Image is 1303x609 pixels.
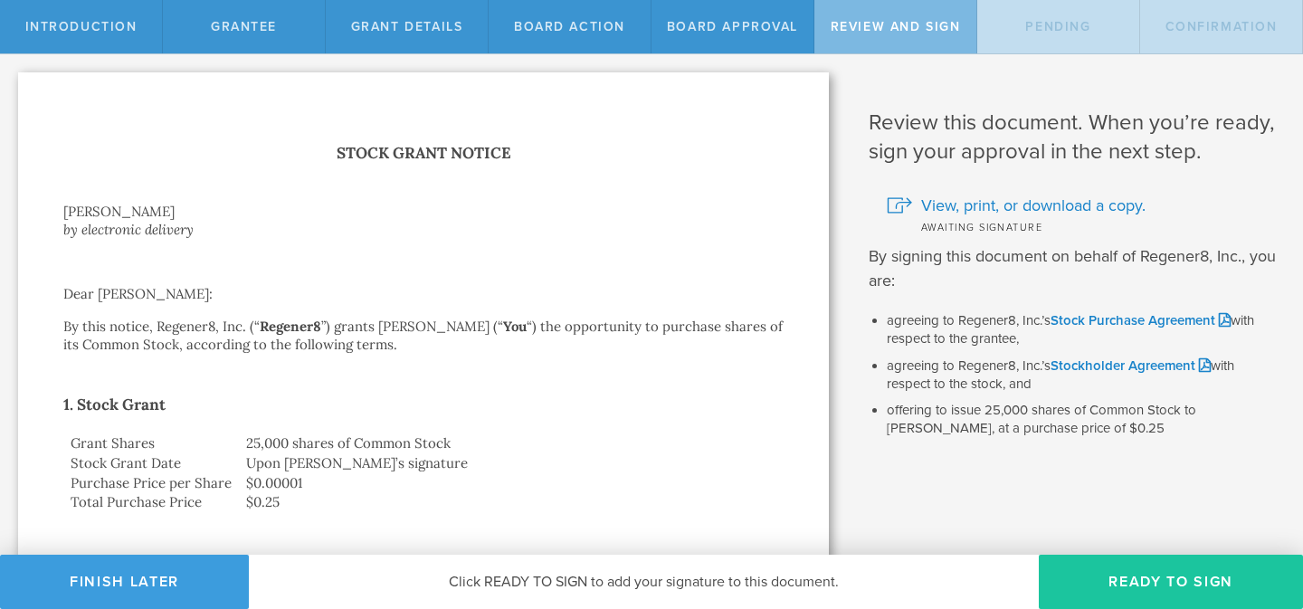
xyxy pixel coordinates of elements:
strong: You [503,318,527,335]
td: Upon [PERSON_NAME]’s signature [239,453,784,473]
span: Confirmation [1165,19,1278,34]
h1: Stock Grant Notice [63,140,784,167]
div: Awaiting signature [887,217,1276,235]
iframe: Chat Widget [1213,468,1303,555]
div: [PERSON_NAME] [63,203,784,221]
button: Ready to Sign [1039,555,1303,609]
i: by electronic delivery [63,221,194,238]
h1: Review this document. When you’re ready, sign your approval in the next step. [869,109,1276,167]
strong: Regener8 [260,318,321,335]
h2: 1. Stock Grant [63,390,784,419]
li: agreeing to Regener8, Inc.’s with respect to the stock, and [887,357,1276,393]
span: Review and Sign [831,19,961,34]
td: Purchase Price per Share [63,473,239,493]
a: Stock Purchase Agreement [1051,312,1231,328]
span: Grantee [211,19,277,34]
li: offering to issue 25,000 shares of Common Stock to [PERSON_NAME], at a purchase price of $0.25 [887,402,1276,437]
span: Board Action [514,19,625,34]
p: By signing this document on behalf of Regener8, Inc., you are: [869,244,1276,293]
p: By this notice, Regener8, Inc. (“ ”) grants [PERSON_NAME] (“ “) the opportunity to purchase share... [63,318,784,354]
span: View, print, or download a copy. [921,194,1146,217]
span: Introduction [25,19,138,34]
td: $0.25 [239,492,784,512]
td: Total Purchase Price [63,492,239,512]
p: Dear [PERSON_NAME]: [63,285,784,303]
a: Stockholder Agreement [1051,357,1211,374]
td: 25,000 shares of Common Stock [239,433,784,453]
span: Pending [1025,19,1090,34]
span: Grant Details [351,19,463,34]
span: Board Approval [667,19,798,34]
td: $0.00001 [239,473,784,493]
li: agreeing to Regener8, Inc.’s with respect to the grantee, [887,311,1276,347]
td: Grant Shares [63,433,239,453]
span: Click READY TO SIGN to add your signature to this document. [449,573,839,591]
td: Stock Grant Date [63,453,239,473]
h2: 2. Vesting Schedule [63,548,784,577]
